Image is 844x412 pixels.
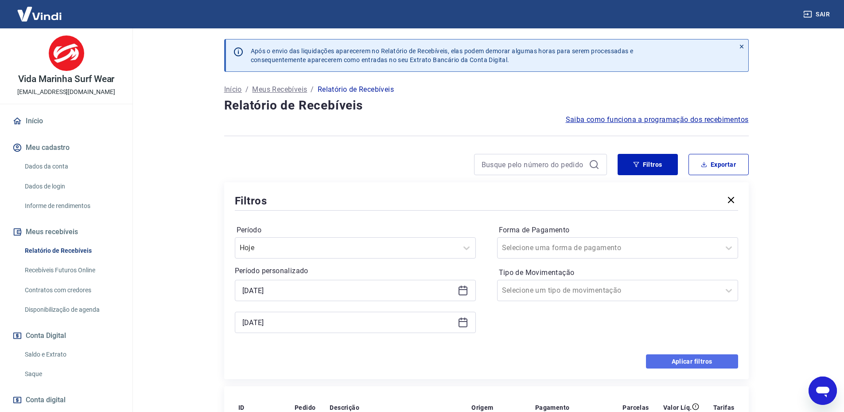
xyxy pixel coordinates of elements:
[224,97,749,114] h4: Relatório de Recebíveis
[618,154,678,175] button: Filtros
[318,84,394,95] p: Relatório de Recebíveis
[21,242,122,260] a: Relatório de Recebíveis
[49,35,84,71] img: 1b19532f-6ff7-40d1-ab1e-3229a4a7843e.jpeg
[499,267,736,278] label: Tipo de Movimentação
[17,87,115,97] p: [EMAIL_ADDRESS][DOMAIN_NAME]
[245,84,249,95] p: /
[224,84,242,95] a: Início
[18,75,115,84] p: Vida Marinha Surf Wear
[11,111,122,131] a: Início
[295,403,315,412] p: Pedido
[21,197,122,215] a: Informe de rendimentos
[622,403,649,412] p: Parcelas
[535,403,570,412] p: Pagamento
[11,390,122,410] a: Conta digital
[646,354,738,369] button: Aplicar filtros
[251,47,634,64] p: Após o envio das liquidações aparecerem no Relatório de Recebíveis, elas podem demorar algumas ho...
[663,403,692,412] p: Valor Líq.
[713,403,735,412] p: Tarifas
[21,365,122,383] a: Saque
[11,326,122,345] button: Conta Digital
[21,301,122,319] a: Disponibilização de agenda
[566,114,749,125] a: Saiba como funciona a programação dos recebimentos
[21,157,122,176] a: Dados da conta
[471,403,493,412] p: Origem
[801,6,833,23] button: Sair
[235,266,476,276] p: Período personalizado
[26,394,66,406] span: Conta digital
[242,316,454,329] input: Data final
[235,194,268,208] h5: Filtros
[499,225,736,235] label: Forma de Pagamento
[330,403,359,412] p: Descrição
[809,377,837,405] iframe: Botão para abrir a janela de mensagens
[242,284,454,297] input: Data inicial
[11,222,122,242] button: Meus recebíveis
[238,403,245,412] p: ID
[21,345,122,364] a: Saldo e Extrato
[482,158,585,171] input: Busque pelo número do pedido
[252,84,307,95] a: Meus Recebíveis
[21,281,122,299] a: Contratos com credores
[21,177,122,196] a: Dados de login
[311,84,314,95] p: /
[21,261,122,279] a: Recebíveis Futuros Online
[11,138,122,157] button: Meu cadastro
[11,0,68,27] img: Vindi
[237,225,474,235] label: Período
[688,154,749,175] button: Exportar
